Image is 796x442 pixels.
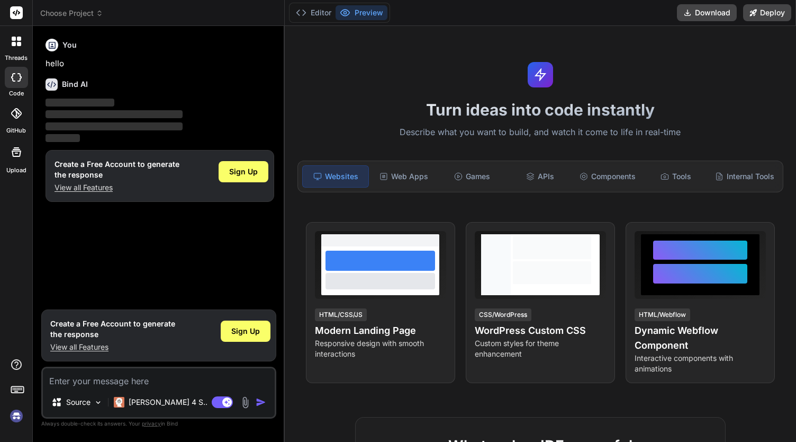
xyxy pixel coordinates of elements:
label: code [9,89,24,98]
span: ‌ [46,122,183,130]
button: Deploy [743,4,791,21]
h1: Create a Free Account to generate the response [55,159,179,180]
span: privacy [142,420,161,427]
h1: Create a Free Account to generate the response [50,319,175,340]
div: CSS/WordPress [475,308,531,321]
div: Websites [302,165,369,188]
span: Sign Up [231,326,260,337]
span: Choose Project [40,8,103,19]
div: APIs [507,165,573,188]
div: Games [439,165,505,188]
label: threads [5,54,28,63]
p: Interactive components with animations [635,353,766,374]
p: View all Features [55,182,179,193]
div: Components [575,165,640,188]
img: icon [256,397,266,408]
span: Sign Up [229,166,258,177]
div: Tools [643,165,709,188]
p: Responsive design with smooth interactions [315,338,446,359]
h6: Bind AI [62,79,88,90]
h4: Modern Landing Page [315,323,446,338]
p: View all Features [50,342,175,352]
img: Pick Models [94,398,103,407]
div: Web Apps [371,165,437,188]
h4: Dynamic Webflow Component [635,323,766,353]
span: ‌ [46,134,80,142]
label: Upload [6,166,26,175]
p: Always double-check its answers. Your in Bind [41,419,276,429]
h6: You [62,40,77,50]
p: Describe what you want to build, and watch it come to life in real-time [291,126,790,139]
button: Preview [336,5,387,20]
button: Editor [292,5,336,20]
span: ‌ [46,110,183,118]
div: Internal Tools [711,165,779,188]
img: Claude 4 Sonnet [114,397,124,408]
p: [PERSON_NAME] 4 S.. [129,397,207,408]
p: Custom styles for theme enhancement [475,338,606,359]
span: ‌ [46,99,114,107]
p: hello [46,58,274,70]
img: attachment [239,396,251,409]
div: HTML/CSS/JS [315,308,367,321]
img: signin [7,407,25,425]
h4: WordPress Custom CSS [475,323,606,338]
div: HTML/Webflow [635,308,690,321]
button: Download [677,4,737,21]
h1: Turn ideas into code instantly [291,100,790,119]
p: Source [66,397,91,408]
label: GitHub [6,126,26,135]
